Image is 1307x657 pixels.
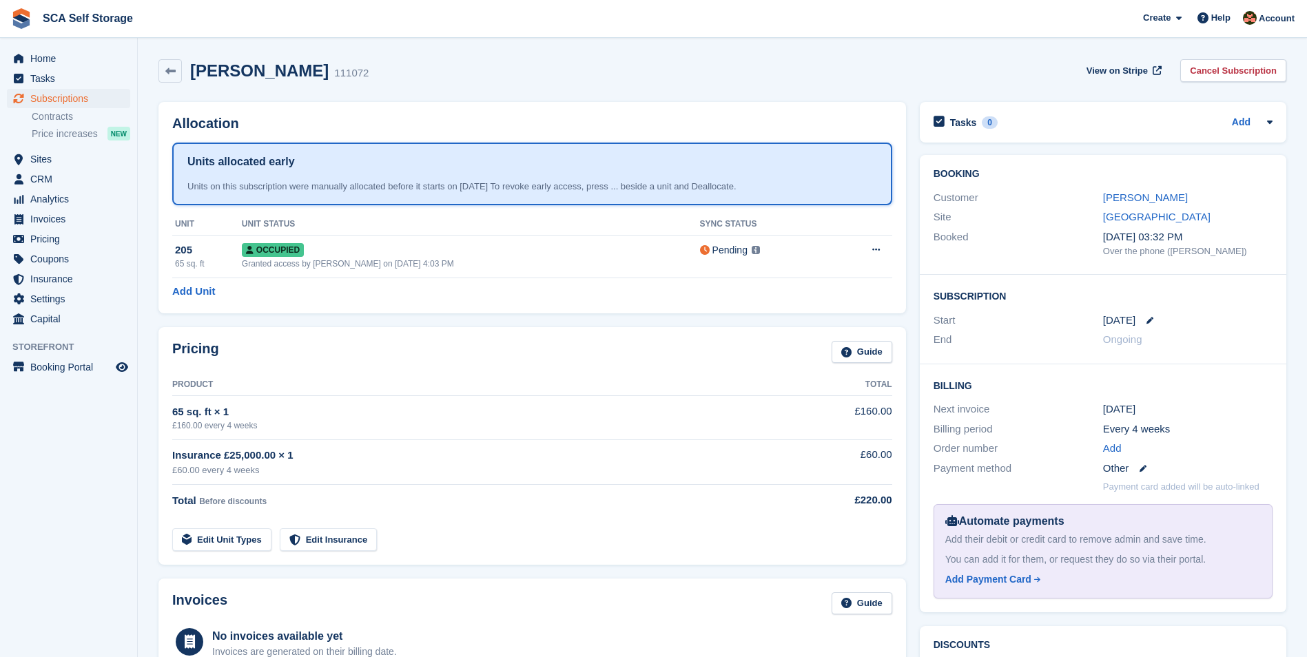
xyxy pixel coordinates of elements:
[114,359,130,375] a: Preview store
[172,448,781,463] div: Insurance £25,000.00 × 1
[934,461,1103,477] div: Payment method
[175,258,242,270] div: 65 sq. ft
[934,289,1273,302] h2: Subscription
[1103,401,1273,417] div: [DATE]
[37,7,138,30] a: SCA Self Storage
[945,572,1255,587] a: Add Payment Card
[7,309,130,328] a: menu
[1081,59,1164,82] a: View on Stripe
[172,213,242,236] th: Unit
[334,65,369,81] div: 111072
[212,628,397,645] div: No invoices available yet
[1103,441,1122,457] a: Add
[190,61,329,80] h2: [PERSON_NAME]
[242,258,700,270] div: Granted access by [PERSON_NAME] on [DATE] 4:03 PM
[982,116,998,129] div: 0
[7,49,130,68] a: menu
[32,110,130,123] a: Contracts
[781,374,892,396] th: Total
[32,127,98,140] span: Price increases
[934,401,1103,417] div: Next invoice
[30,249,113,269] span: Coupons
[7,69,130,88] a: menu
[945,532,1261,547] div: Add their debit or credit card to remove admin and save time.
[934,378,1273,392] h2: Billing
[107,127,130,140] div: NEW
[7,149,130,169] a: menu
[187,180,877,194] div: Units on this subscription were manually allocated before it starts on [DATE] To revoke early acc...
[1103,211,1211,222] a: [GEOGRAPHIC_DATA]
[7,357,130,377] a: menu
[30,189,113,209] span: Analytics
[934,169,1273,180] h2: Booking
[172,116,892,132] h2: Allocation
[7,229,130,249] a: menu
[11,8,32,29] img: stora-icon-8386f47178a22dfd0bd8f6a31ec36ba5ce8667c1dd55bd0f319d3a0aa187defe.svg
[7,189,130,209] a: menu
[172,528,271,551] a: Edit Unit Types
[30,89,113,108] span: Subscriptions
[934,441,1103,457] div: Order number
[30,49,113,68] span: Home
[172,592,227,615] h2: Invoices
[7,169,130,189] a: menu
[832,592,892,615] a: Guide
[934,190,1103,206] div: Customer
[1103,480,1259,494] p: Payment card added will be auto-linked
[934,229,1103,258] div: Booked
[1243,11,1257,25] img: Sarah Race
[934,421,1103,437] div: Billing period
[1087,64,1148,78] span: View on Stripe
[172,374,781,396] th: Product
[934,332,1103,348] div: End
[30,309,113,328] span: Capital
[32,126,130,141] a: Price increases NEW
[7,249,130,269] a: menu
[12,340,137,354] span: Storefront
[1211,11,1231,25] span: Help
[187,154,295,170] h1: Units allocated early
[781,439,892,484] td: £60.00
[172,494,196,506] span: Total
[30,269,113,289] span: Insurance
[1259,12,1295,25] span: Account
[945,572,1031,587] div: Add Payment Card
[30,169,113,189] span: CRM
[172,284,215,300] a: Add Unit
[7,89,130,108] a: menu
[934,209,1103,225] div: Site
[1143,11,1171,25] span: Create
[781,492,892,508] div: £220.00
[242,213,700,236] th: Unit Status
[30,229,113,249] span: Pricing
[172,463,781,477] div: £60.00 every 4 weeks
[752,246,760,254] img: icon-info-grey-7440780725fd019a000dd9b08b2336e03edf1995a4989e88bcd33f0948082b44.svg
[199,497,267,506] span: Before discounts
[1232,115,1251,131] a: Add
[7,209,130,229] a: menu
[280,528,378,551] a: Edit Insurance
[781,396,892,439] td: £160.00
[832,341,892,364] a: Guide
[950,116,977,129] h2: Tasks
[1103,191,1188,203] a: [PERSON_NAME]
[934,640,1273,651] h2: Discounts
[30,149,113,169] span: Sites
[945,552,1261,567] div: You can add it for them, or request they do so via their portal.
[30,289,113,309] span: Settings
[172,419,781,432] div: £160.00 every 4 weeks
[30,69,113,88] span: Tasks
[1103,313,1135,328] time: 2025-10-02 00:00:00 UTC
[945,513,1261,530] div: Automate payments
[712,243,748,258] div: Pending
[1103,421,1273,437] div: Every 4 weeks
[934,313,1103,328] div: Start
[30,357,113,377] span: Booking Portal
[7,269,130,289] a: menu
[1103,244,1273,258] div: Over the phone ([PERSON_NAME])
[242,243,304,257] span: Occupied
[700,213,830,236] th: Sync Status
[1103,333,1142,345] span: Ongoing
[1180,59,1286,82] a: Cancel Subscription
[172,341,219,364] h2: Pricing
